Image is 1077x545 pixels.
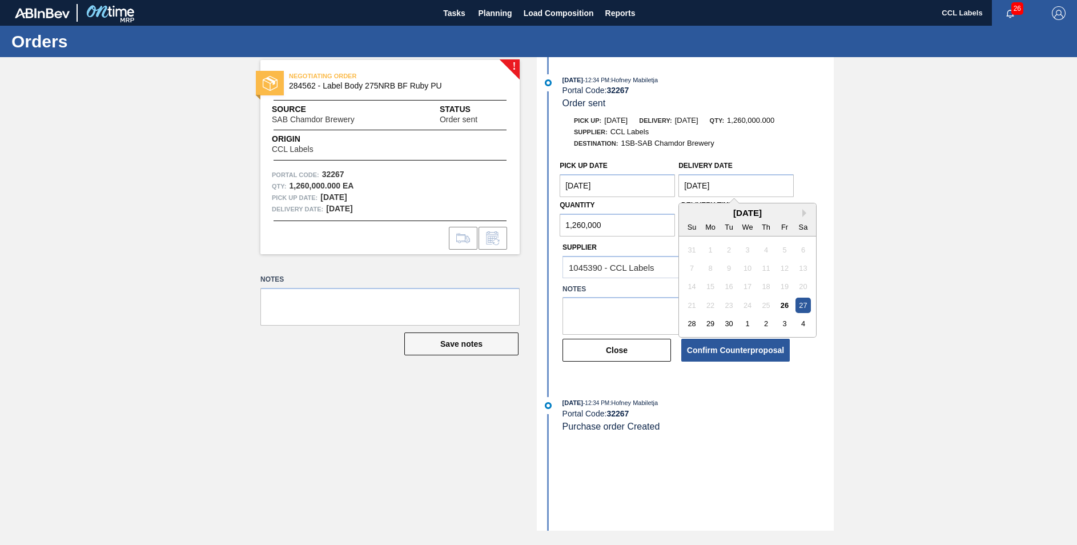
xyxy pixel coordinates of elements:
span: [DATE] [675,116,698,125]
div: Tu [721,219,737,235]
span: SAB Chamdor Brewery [272,115,355,124]
span: Delivery Date: [272,203,323,215]
div: 1045390 - CCL Labels [569,262,654,272]
label: Delivery Date [678,162,732,170]
span: 1SB-SAB Chamdor Brewery [621,139,714,147]
div: Choose Friday, October 3rd, 2025 [777,316,793,331]
div: Inform order change [479,227,507,250]
button: Save notes [404,332,519,355]
div: Not available Wednesday, September 10th, 2025 [740,261,755,276]
div: Not available Thursday, September 11th, 2025 [758,261,774,276]
label: Notes [260,271,520,288]
span: : Hofney Mabiletja [609,77,658,83]
span: [DATE] [562,77,583,83]
span: [DATE] [604,116,628,125]
span: Qty : [272,181,286,192]
div: Choose Friday, September 26th, 2025 [777,298,793,313]
label: Supplier [562,243,597,251]
img: atual [545,402,552,409]
div: Not available Monday, September 22nd, 2025 [703,298,718,313]
div: Go to Load Composition [449,227,477,250]
div: Choose Wednesday, October 1st, 2025 [740,316,755,331]
div: Portal Code: [562,409,834,418]
strong: 32267 [322,170,344,179]
div: Not available Tuesday, September 16th, 2025 [721,279,737,295]
div: Not available Tuesday, September 23rd, 2025 [721,298,737,313]
button: Close [562,339,671,362]
span: Origin [272,133,341,145]
span: Purchase order Created [562,422,660,431]
strong: [DATE] [320,193,347,202]
label: Pick up Date [560,162,608,170]
span: - 12:34 PM [583,400,609,406]
div: Not available Monday, September 8th, 2025 [703,261,718,276]
img: TNhmsLtSVTkK8tSr43FrP2fwEKptu5GPRR3wAAAABJRU5ErkJggg== [15,8,70,18]
span: Delivery: [639,117,672,124]
label: Quantity [560,201,594,209]
div: Not available Sunday, August 31st, 2025 [684,242,700,258]
div: Fr [777,219,793,235]
img: atual [545,79,552,86]
div: Choose Thursday, October 2nd, 2025 [758,316,774,331]
div: Not available Monday, September 1st, 2025 [703,242,718,258]
div: Choose Tuesday, September 30th, 2025 [721,316,737,331]
label: Delivery Time [681,197,791,214]
div: Not available Wednesday, September 3rd, 2025 [740,242,755,258]
div: Not available Tuesday, September 2nd, 2025 [721,242,737,258]
div: Choose Saturday, September 27th, 2025 [795,298,811,313]
span: 26 [1011,2,1023,15]
div: Choose Monday, September 29th, 2025 [703,316,718,331]
button: Notifications [992,5,1028,21]
div: Not available Tuesday, September 9th, 2025 [721,261,737,276]
div: Not available Saturday, September 6th, 2025 [795,242,811,258]
span: Pick up: [574,117,601,124]
span: 1,260,000.000 [727,116,774,125]
div: Not available Thursday, September 25th, 2025 [758,298,774,313]
span: Supplier: [574,129,608,135]
span: Planning [479,6,512,20]
span: Portal Code: [272,169,319,181]
strong: 32267 [606,409,629,418]
input: mm/dd/yyyy [560,174,675,197]
span: Load Composition [524,6,594,20]
div: Not available Thursday, September 4th, 2025 [758,242,774,258]
div: month 2025-09 [683,241,813,333]
div: Not available Friday, September 12th, 2025 [777,261,793,276]
input: mm/dd/yyyy [678,174,794,197]
div: Not available Friday, September 19th, 2025 [777,279,793,295]
div: Not available Sunday, September 7th, 2025 [684,261,700,276]
h1: Orders [11,35,214,48]
span: Qty: [710,117,724,124]
div: We [740,219,755,235]
div: Not available Thursday, September 18th, 2025 [758,279,774,295]
span: CCL Labels [272,145,314,154]
div: Sa [795,219,811,235]
button: Confirm Counterproposal [681,339,790,362]
span: Order sent [440,115,477,124]
div: Not available Monday, September 15th, 2025 [703,279,718,295]
div: Not available Sunday, September 21st, 2025 [684,298,700,313]
span: : Hofney Mabiletja [609,399,658,406]
span: [DATE] [562,399,583,406]
div: Not available Saturday, September 13th, 2025 [795,261,811,276]
span: Pick up Date: [272,192,318,203]
div: Th [758,219,774,235]
label: Notes [562,281,791,298]
div: [DATE] [679,208,816,218]
span: Reports [605,6,636,20]
span: NEGOTIATING ORDER [289,70,449,82]
img: Logout [1052,6,1066,20]
strong: 32267 [606,86,629,95]
div: Su [684,219,700,235]
span: Source [272,103,389,115]
button: Next Month [802,209,810,217]
span: CCL Labels [610,127,649,136]
span: Tasks [442,6,467,20]
strong: 1,260,000.000 EA [289,181,353,190]
div: Not available Wednesday, September 24th, 2025 [740,298,755,313]
div: Choose Sunday, September 28th, 2025 [684,316,700,331]
span: Destination: [574,140,618,147]
span: Status [440,103,508,115]
div: Not available Friday, September 5th, 2025 [777,242,793,258]
div: Not available Sunday, September 14th, 2025 [684,279,700,295]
